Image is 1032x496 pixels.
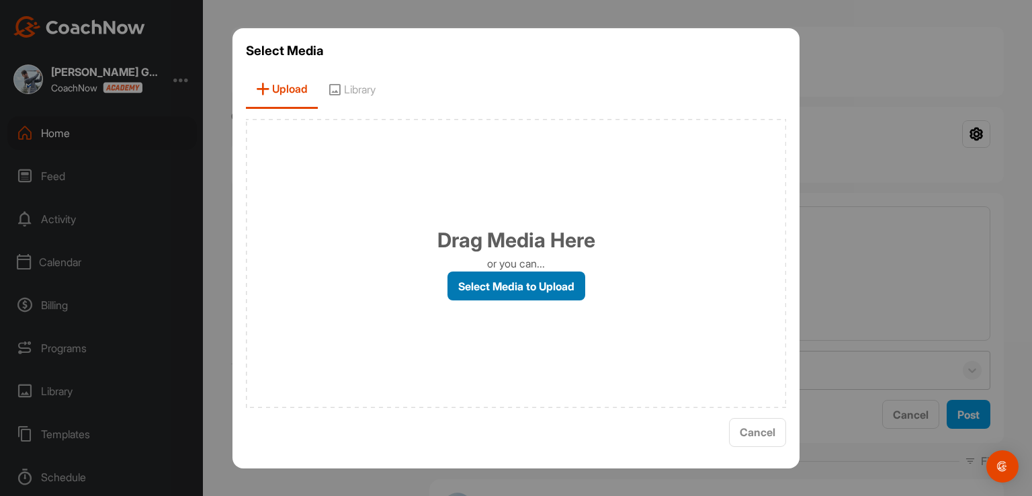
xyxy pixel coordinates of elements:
span: Upload [246,71,318,109]
div: Open Intercom Messenger [986,450,1019,483]
p: or you can... [487,255,545,272]
label: Select Media to Upload [447,272,585,300]
button: Cancel [729,418,786,447]
h3: Select Media [246,42,786,60]
h1: Drag Media Here [437,225,595,255]
span: Cancel [740,425,775,439]
span: Library [318,71,386,109]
